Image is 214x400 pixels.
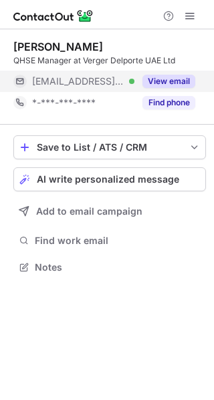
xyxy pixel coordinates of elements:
button: save-profile-one-click [13,135,206,159]
img: ContactOut v5.3.10 [13,8,94,24]
button: Reveal Button [142,96,195,109]
span: Notes [35,261,201,273]
span: Find work email [35,235,201,247]
button: Notes [13,258,206,277]
button: Find work email [13,231,206,250]
span: Add to email campaign [36,206,142,217]
div: [PERSON_NAME] [13,40,103,53]
button: AI write personalized message [13,167,206,191]
span: AI write personalized message [37,174,179,185]
button: Reveal Button [142,75,195,88]
button: Add to email campaign [13,199,206,223]
span: [EMAIL_ADDRESS][PERSON_NAME][DOMAIN_NAME] [32,75,124,87]
div: Save to List / ATS / CRM [37,142,183,153]
div: QHSE Manager at Verger Delporte UAE Ltd [13,55,206,67]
